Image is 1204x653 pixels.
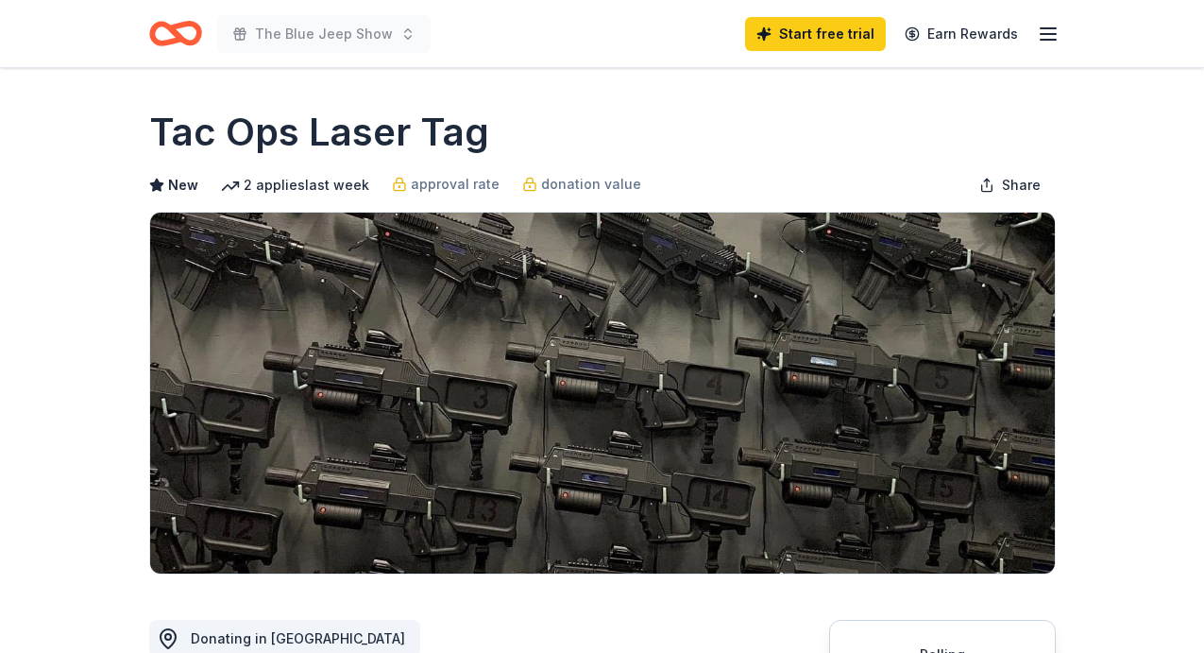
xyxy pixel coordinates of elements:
[964,166,1056,204] button: Share
[149,106,489,159] h1: Tac Ops Laser Tag
[149,11,202,56] a: Home
[150,213,1055,574] img: Image for Tac Ops Laser Tag
[255,23,393,45] span: The Blue Jeep Show
[893,17,1029,51] a: Earn Rewards
[411,173,500,196] span: approval rate
[168,174,198,197] span: New
[191,630,405,646] span: Donating in [GEOGRAPHIC_DATA]
[745,17,886,51] a: Start free trial
[522,173,641,196] a: donation value
[541,173,641,196] span: donation value
[217,15,431,53] button: The Blue Jeep Show
[392,173,500,196] a: approval rate
[1002,174,1041,197] span: Share
[221,174,369,197] div: 2 applies last week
